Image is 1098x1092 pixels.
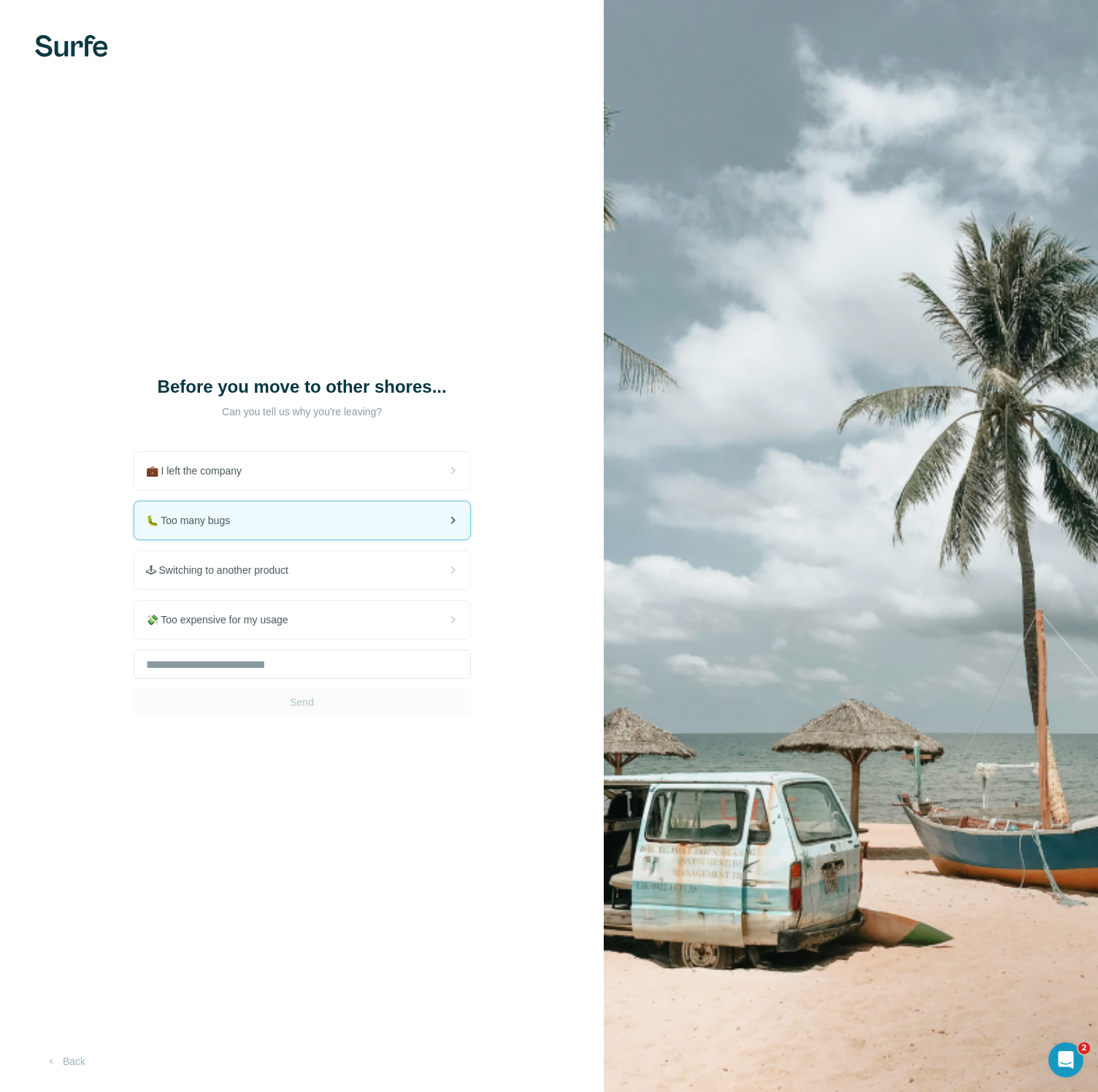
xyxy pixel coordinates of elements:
span: 🕹 Switching to another product [146,563,300,577]
span: 💸 Too expensive for my usage [146,612,300,627]
h1: Before you move to other shores... [156,375,448,399]
span: 💼 I left the company [146,464,253,478]
span: 🐛 Too many bugs [146,513,242,528]
iframe: Intercom live chat [1048,1042,1083,1077]
button: Back [35,1048,96,1074]
img: Surfe's logo [35,35,108,57]
span: 2 [1078,1042,1090,1054]
iframe: Intercom notifications message [806,950,1098,1053]
p: Can you tell us why you're leaving? [156,404,448,419]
